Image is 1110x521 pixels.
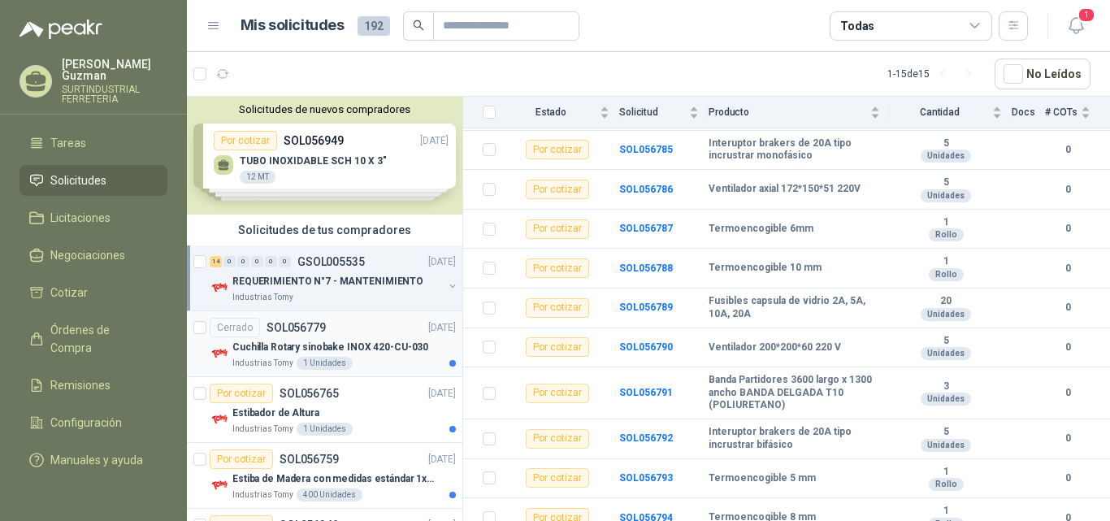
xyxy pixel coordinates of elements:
a: Negociaciones [20,240,167,271]
span: Estado [505,106,596,118]
th: Producto [709,97,890,128]
div: 0 [223,256,236,267]
a: Cotizar [20,277,167,308]
b: Termoencogible 6mm [709,223,813,236]
span: 192 [358,16,390,36]
p: [PERSON_NAME] Guzman [62,59,167,81]
span: Negociaciones [50,246,125,264]
b: 1 [890,505,1002,518]
p: REQUERIMIENTO N°7 - MANTENIMIENTO [232,274,423,289]
th: Estado [505,97,619,128]
b: 0 [1045,142,1090,158]
a: SOL056788 [619,263,673,274]
span: 1 [1077,7,1095,23]
div: Por cotizar [526,180,589,199]
p: Industrias Tomy [232,488,293,501]
span: Cantidad [890,106,989,118]
div: Por cotizar [526,468,589,488]
a: Configuración [20,407,167,438]
span: Tareas [50,134,86,152]
div: Por cotizar [210,384,273,403]
p: SOL056779 [267,322,326,333]
a: SOL056787 [619,223,673,234]
b: 0 [1045,221,1090,237]
b: Interuptor brakers de 20A tipo incrustrar bifásico [709,426,880,451]
a: Licitaciones [20,202,167,233]
a: 14 0 0 0 0 0 GSOL005535[DATE] Company LogoREQUERIMIENTO N°7 - MANTENIMIENTOIndustrias Tomy [210,252,459,304]
div: Por cotizar [210,449,273,469]
b: 0 [1045,431,1090,446]
button: Solicitudes de nuevos compradores [193,103,456,115]
b: Interuptor brakers de 20A tipo incrustrar monofásico [709,137,880,163]
span: Manuales y ayuda [50,451,143,469]
b: 5 [890,426,1002,439]
div: Unidades [921,439,971,452]
p: [DATE] [428,386,456,402]
p: SURTINDUSTRIAL FERRETERIA [62,85,167,104]
div: Todas [840,17,874,35]
div: Por cotizar [526,219,589,239]
div: Rollo [929,228,964,241]
b: 0 [1045,182,1090,198]
b: 20 [890,295,1002,308]
b: SOL056792 [619,432,673,444]
b: 5 [890,176,1002,189]
p: Estiba de Madera con medidas estándar 1x120x15 de alto [232,471,435,487]
div: Por cotizar [526,384,589,403]
button: No Leídos [995,59,1090,89]
div: Unidades [921,393,971,406]
div: 0 [279,256,291,267]
th: Cantidad [890,97,1012,128]
a: SOL056785 [619,144,673,155]
span: Configuración [50,414,122,432]
div: 1 Unidades [297,423,353,436]
th: Docs [1012,97,1045,128]
a: Por cotizarSOL056759[DATE] Company LogoEstiba de Madera con medidas estándar 1x120x15 de altoIndu... [187,443,462,509]
p: Estibador de Altura [232,406,319,421]
a: SOL056786 [619,184,673,195]
div: Por cotizar [526,337,589,357]
img: Company Logo [210,278,229,297]
span: Remisiones [50,376,111,394]
span: Producto [709,106,867,118]
span: Cotizar [50,284,88,302]
b: 0 [1045,261,1090,276]
span: Órdenes de Compra [50,321,152,357]
div: 1 - 15 de 15 [887,61,982,87]
div: 1 Unidades [297,357,353,370]
b: 0 [1045,385,1090,401]
span: Licitaciones [50,209,111,227]
a: SOL056791 [619,387,673,398]
img: Logo peakr [20,20,102,39]
img: Company Logo [210,344,229,363]
p: [DATE] [428,452,456,467]
div: 0 [265,256,277,267]
a: Manuales y ayuda [20,445,167,475]
b: 3 [890,380,1002,393]
a: SOL056789 [619,302,673,313]
p: Industrias Tomy [232,357,293,370]
div: 0 [251,256,263,267]
div: Por cotizar [526,258,589,278]
div: Unidades [921,189,971,202]
a: Órdenes de Compra [20,315,167,363]
b: Ventilador axial 172*150*51 220V [709,183,861,196]
a: Por cotizarSOL056765[DATE] Company LogoEstibador de AlturaIndustrias Tomy1 Unidades [187,377,462,443]
b: Termoencogible 5 mm [709,472,816,485]
b: 0 [1045,340,1090,355]
span: # COTs [1045,106,1077,118]
div: Unidades [921,308,971,321]
p: [DATE] [428,320,456,336]
b: 5 [890,335,1002,348]
p: SOL056759 [280,454,339,465]
img: Company Logo [210,475,229,495]
p: SOL056765 [280,388,339,399]
p: Industrias Tomy [232,291,293,304]
div: Cerrado [210,318,260,337]
b: Ventilador 200*200*60 220 V [709,341,841,354]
